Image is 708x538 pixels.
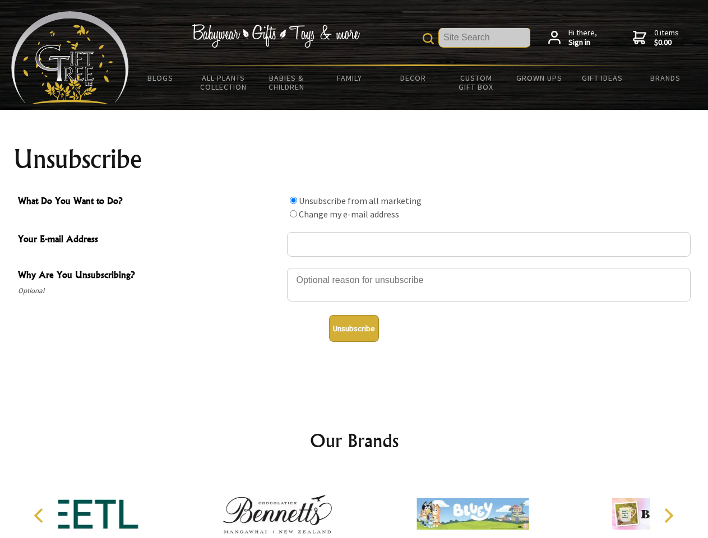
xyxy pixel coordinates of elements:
[445,66,508,99] a: Custom Gift Box
[423,33,434,44] img: product search
[192,66,256,99] a: All Plants Collection
[299,195,422,206] label: Unsubscribe from all marketing
[548,28,597,48] a: Hi there,Sign in
[568,28,597,48] span: Hi there,
[654,27,679,48] span: 0 items
[290,210,297,217] input: What Do You Want to Do?
[18,194,281,210] span: What Do You Want to Do?
[287,232,691,257] input: Your E-mail Address
[654,38,679,48] strong: $0.00
[255,66,318,99] a: Babies & Children
[13,146,695,173] h1: Unsubscribe
[439,28,530,47] input: Site Search
[633,28,679,48] a: 0 items$0.00
[571,66,634,90] a: Gift Ideas
[381,66,445,90] a: Decor
[22,427,686,454] h2: Our Brands
[18,232,281,248] span: Your E-mail Address
[507,66,571,90] a: Grown Ups
[287,268,691,302] textarea: Why Are You Unsubscribing?
[329,315,379,342] button: Unsubscribe
[129,66,192,90] a: BLOGS
[28,503,53,528] button: Previous
[568,38,597,48] strong: Sign in
[192,24,360,48] img: Babywear - Gifts - Toys & more
[634,66,697,90] a: Brands
[299,208,399,220] label: Change my e-mail address
[18,284,281,298] span: Optional
[656,503,681,528] button: Next
[290,197,297,204] input: What Do You Want to Do?
[318,66,382,90] a: Family
[18,268,281,284] span: Why Are You Unsubscribing?
[11,11,129,104] img: Babyware - Gifts - Toys and more...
